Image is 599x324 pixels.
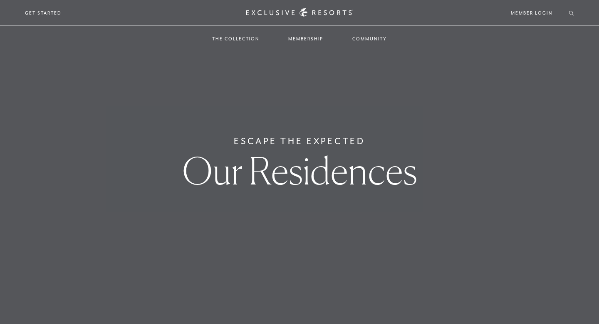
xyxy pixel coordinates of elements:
h1: Our Residences [182,152,417,189]
a: The Collection [204,27,267,51]
a: Membership [280,27,332,51]
a: Get Started [25,9,61,17]
a: Member Login [511,9,552,17]
h6: Escape The Expected [234,135,365,148]
a: Community [344,27,395,51]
